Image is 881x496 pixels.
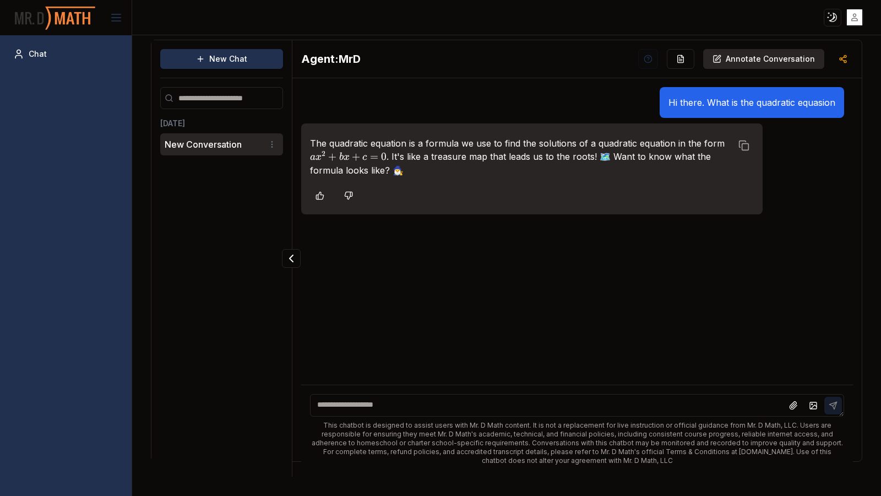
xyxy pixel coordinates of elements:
[381,150,387,163] span: 0
[165,138,242,151] p: New Conversation
[667,49,694,69] button: Re-Fill Questions
[310,137,732,177] p: The quadratic equation is a formula we use to find the solutions of a quadratic equation in the f...
[726,53,815,64] p: Annotate Conversation
[703,49,824,69] button: Annotate Conversation
[301,51,361,67] h2: MrD
[328,150,336,163] span: +
[339,152,344,162] span: b
[370,150,378,163] span: =
[344,152,350,162] span: x
[29,48,47,60] span: Chat
[310,421,844,465] div: This chatbot is designed to assist users with Mr. D Math content. It is not a replacement for liv...
[362,152,367,162] span: c
[282,249,301,268] button: Collapse panel
[160,49,283,69] button: New Chat
[14,3,96,33] img: PromptOwl
[265,138,279,151] button: Conversation options
[9,44,123,64] a: Chat
[638,49,658,69] button: Help Videos
[322,149,325,158] span: 2
[316,152,322,162] span: x
[310,152,316,162] span: a
[352,150,360,163] span: +
[160,118,283,129] h3: [DATE]
[668,96,835,109] p: Hi there. What is the quadratic equasion
[847,9,863,25] img: placeholder-user.jpg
